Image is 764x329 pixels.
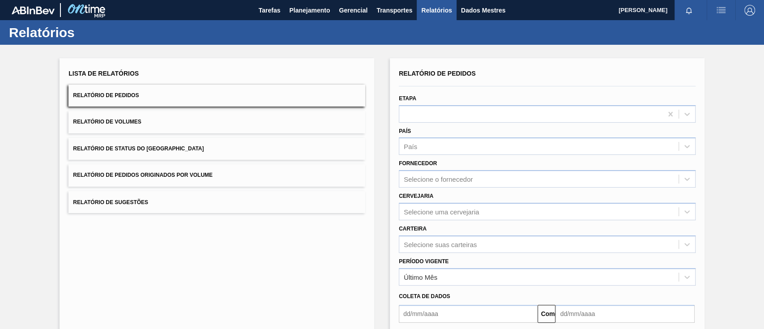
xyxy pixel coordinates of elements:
font: País [399,128,411,134]
font: Relatório de Pedidos [399,70,476,77]
font: [PERSON_NAME] [619,7,667,13]
font: Relatório de Pedidos Originados por Volume [73,172,213,179]
font: Selecione suas carteiras [404,240,477,248]
font: Planejamento [289,7,330,14]
button: Relatório de Sugestões [68,191,365,213]
font: Gerencial [339,7,367,14]
input: dd/mm/aaaa [399,305,538,323]
font: Carteira [399,226,427,232]
font: Relatório de Sugestões [73,199,148,205]
font: Lista de Relatórios [68,70,139,77]
button: Relatório de Pedidos Originados por Volume [68,164,365,186]
input: dd/mm/aaaa [555,305,694,323]
font: Transportes [376,7,412,14]
font: Último Mês [404,273,437,281]
button: Relatório de Volumes [68,111,365,133]
font: Tarefas [259,7,281,14]
button: Notificações [674,4,703,17]
font: Relatório de Volumes [73,119,141,125]
font: Período Vigente [399,258,448,265]
img: TNhmsLtSVTkK8tSr43FrP2fwEKptu5GPRR3wAAAABJRU5ErkJggg== [12,6,55,14]
font: Selecione uma cervejaria [404,208,479,215]
button: Relatório de Status do [GEOGRAPHIC_DATA] [68,138,365,160]
font: Relatórios [421,7,452,14]
button: Comeu [538,305,555,323]
font: Cervejaria [399,193,433,199]
font: Dados Mestres [461,7,506,14]
button: Relatório de Pedidos [68,85,365,107]
font: Coleta de dados [399,293,450,299]
font: Fornecedor [399,160,437,167]
font: Relatório de Pedidos [73,92,139,98]
img: Sair [744,5,755,16]
font: Selecione o fornecedor [404,175,473,183]
font: País [404,143,417,150]
img: ações do usuário [716,5,726,16]
font: Relatórios [9,25,75,40]
font: Relatório de Status do [GEOGRAPHIC_DATA] [73,145,204,152]
font: Comeu [541,310,562,317]
font: Etapa [399,95,416,102]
